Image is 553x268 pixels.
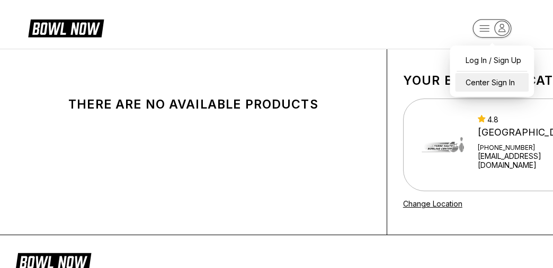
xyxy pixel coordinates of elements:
[417,116,468,174] img: Terre Haute Bowling Center
[455,51,529,69] a: Log In / Sign Up
[455,73,529,92] a: Center Sign In
[48,97,339,112] div: There are no available products
[403,199,462,208] a: Change Location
